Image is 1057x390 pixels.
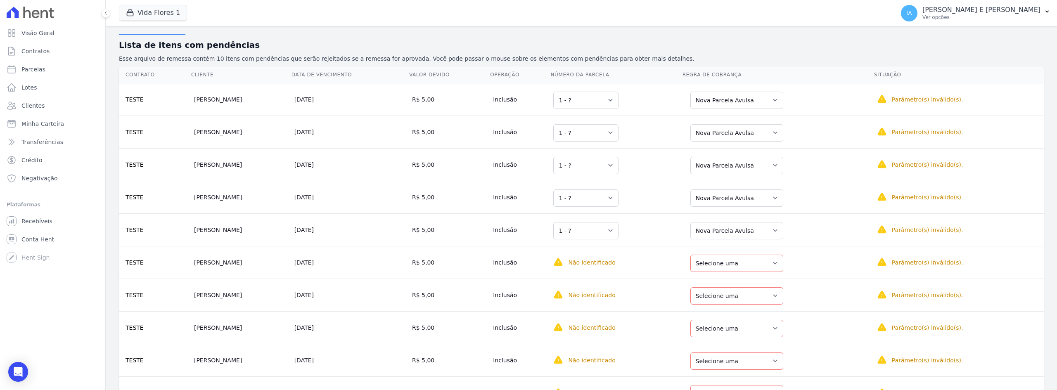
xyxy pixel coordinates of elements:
[126,129,144,135] a: TESTE
[291,181,409,213] td: [DATE]
[568,356,615,364] p: Não identificado
[126,292,144,298] a: TESTE
[874,66,1044,83] th: Situação
[21,120,64,128] span: Minha Carteira
[126,161,144,168] a: TESTE
[3,152,102,168] a: Crédito
[3,61,102,78] a: Parcelas
[892,324,963,332] p: Parâmetro(s) inválido(s).
[490,116,550,148] td: Inclusão
[568,291,615,299] p: Não identificado
[568,324,615,332] p: Não identificado
[409,116,490,148] td: R$ 5,00
[568,258,615,267] p: Não identificado
[490,148,550,181] td: Inclusão
[892,291,963,299] p: Parâmetro(s) inválido(s).
[3,231,102,248] a: Conta Hent
[490,83,550,116] td: Inclusão
[21,65,45,73] span: Parcelas
[191,181,291,213] td: [PERSON_NAME]
[291,148,409,181] td: [DATE]
[892,161,963,169] p: Parâmetro(s) inválido(s).
[490,344,550,376] td: Inclusão
[126,324,144,331] a: TESTE
[21,47,50,55] span: Contratos
[490,311,550,344] td: Inclusão
[21,217,52,225] span: Recebíveis
[119,54,1044,63] p: Esse arquivo de remessa contém 10 itens com pendências que serão rejeitados se a remessa for apro...
[409,66,490,83] th: Valor devido
[191,246,291,279] td: [PERSON_NAME]
[126,357,144,364] a: TESTE
[191,344,291,376] td: [PERSON_NAME]
[490,279,550,311] td: Inclusão
[291,66,409,83] th: Data de Vencimento
[892,193,963,201] p: Parâmetro(s) inválido(s).
[892,95,963,104] p: Parâmetro(s) inválido(s).
[922,6,1040,14] p: [PERSON_NAME] E [PERSON_NAME]
[291,246,409,279] td: [DATE]
[3,213,102,229] a: Recebíveis
[191,148,291,181] td: [PERSON_NAME]
[191,116,291,148] td: [PERSON_NAME]
[191,66,291,83] th: Cliente
[906,10,912,16] span: IA
[21,138,63,146] span: Transferências
[892,128,963,136] p: Parâmetro(s) inválido(s).
[3,170,102,187] a: Negativação
[21,29,55,37] span: Visão Geral
[409,148,490,181] td: R$ 5,00
[191,213,291,246] td: [PERSON_NAME]
[409,246,490,279] td: R$ 5,00
[291,213,409,246] td: [DATE]
[490,246,550,279] td: Inclusão
[682,66,874,83] th: Regra de Cobrança
[126,227,144,233] a: TESTE
[490,213,550,246] td: Inclusão
[21,102,45,110] span: Clientes
[894,2,1057,25] button: IA [PERSON_NAME] E [PERSON_NAME] Ver opções
[892,258,963,267] p: Parâmetro(s) inválido(s).
[21,235,54,243] span: Conta Hent
[291,83,409,116] td: [DATE]
[550,66,682,83] th: Número da Parcela
[3,97,102,114] a: Clientes
[3,25,102,41] a: Visão Geral
[409,83,490,116] td: R$ 5,00
[21,156,43,164] span: Crédito
[291,344,409,376] td: [DATE]
[291,279,409,311] td: [DATE]
[3,116,102,132] a: Minha Carteira
[409,311,490,344] td: R$ 5,00
[409,181,490,213] td: R$ 5,00
[126,96,144,103] a: TESTE
[490,66,550,83] th: Operação
[892,226,963,234] p: Parâmetro(s) inválido(s).
[409,279,490,311] td: R$ 5,00
[126,259,144,266] a: TESTE
[922,14,1040,21] p: Ver opções
[3,43,102,59] a: Contratos
[892,356,963,364] p: Parâmetro(s) inválido(s).
[3,79,102,96] a: Lotes
[291,116,409,148] td: [DATE]
[8,362,28,382] div: Open Intercom Messenger
[191,279,291,311] td: [PERSON_NAME]
[7,200,99,210] div: Plataformas
[3,134,102,150] a: Transferências
[409,344,490,376] td: R$ 5,00
[191,83,291,116] td: [PERSON_NAME]
[490,181,550,213] td: Inclusão
[119,66,191,83] th: Contrato
[126,194,144,201] a: TESTE
[119,5,187,21] button: Vida Flores 1
[119,39,1044,51] h2: Lista de itens com pendências
[191,311,291,344] td: [PERSON_NAME]
[291,311,409,344] td: [DATE]
[409,213,490,246] td: R$ 5,00
[21,174,58,182] span: Negativação
[21,83,37,92] span: Lotes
